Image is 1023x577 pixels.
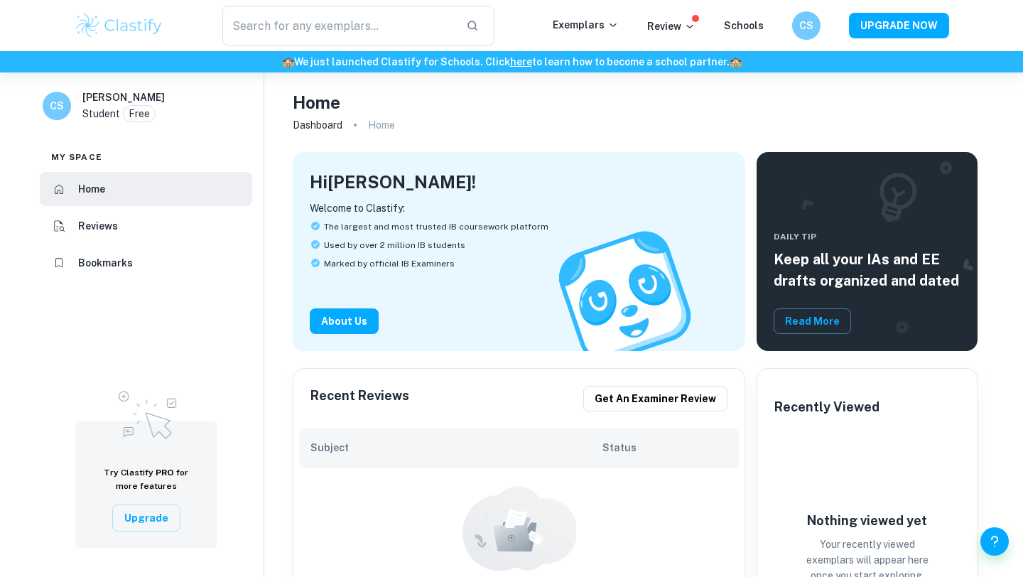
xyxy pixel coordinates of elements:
h6: Bookmarks [78,255,133,271]
button: Read More [774,308,851,334]
span: Marked by official IB Examiners [324,257,455,270]
a: here [510,56,532,68]
h6: CS [799,18,815,33]
span: PRO [156,468,174,478]
button: Help and Feedback [980,527,1009,556]
p: Welcome to Clastify: [310,200,728,216]
a: Dashboard [293,115,342,135]
p: Home [368,117,395,133]
h6: Status [602,440,727,455]
span: 🏫 [282,56,294,68]
span: Daily Tip [774,230,960,243]
p: Review [647,18,695,34]
h6: We just launched Clastify for Schools. Click to learn how to become a school partner. [3,54,1020,70]
h6: Home [78,181,105,197]
button: Upgrade [112,505,180,532]
input: Search for any exemplars... [222,6,455,45]
span: The largest and most trusted IB coursework platform [324,220,548,233]
h6: Recently Viewed [774,397,879,417]
span: My space [51,151,102,163]
p: Free [129,106,150,122]
button: UPGRADE NOW [849,13,949,38]
img: Upgrade to Pro [111,382,182,443]
span: Used by over 2 million IB students [324,239,465,252]
h6: Subject [310,440,602,455]
a: Reviews [40,209,252,243]
button: Get an examiner review [583,386,727,411]
img: Clastify logo [74,11,164,40]
h6: Try Clastify for more features [92,466,200,493]
h6: [PERSON_NAME] [82,90,165,105]
a: Schools [724,20,764,31]
h6: Recent Reviews [310,386,409,411]
p: Exemplars [553,17,619,33]
h6: Reviews [78,218,118,234]
button: About Us [310,308,379,334]
h6: CS [49,98,65,114]
h4: Home [293,90,340,115]
a: Bookmarks [40,246,252,280]
button: CS [792,11,821,40]
span: 🏫 [730,56,742,68]
h5: Keep all your IAs and EE drafts organized and dated [774,249,960,291]
h6: Nothing viewed yet [796,511,938,531]
h4: Hi [PERSON_NAME] ! [310,169,476,195]
p: Student [82,106,120,122]
a: Home [40,172,252,206]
